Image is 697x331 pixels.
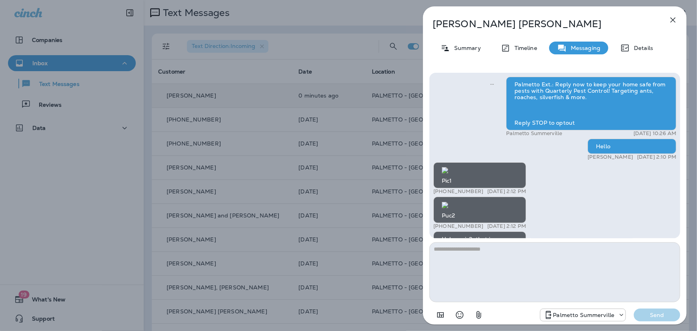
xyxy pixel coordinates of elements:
p: Summary [450,45,481,51]
p: [PERSON_NAME] [588,154,633,160]
p: Palmetto Summerville [506,130,562,137]
div: Hehe...pic2, that is [433,231,526,247]
p: [DATE] 2:12 PM [487,223,526,229]
p: Timeline [510,45,537,51]
p: [DATE] 10:26 AM [633,130,676,137]
p: [PERSON_NAME] [PERSON_NAME] [433,18,651,30]
p: Messaging [567,45,600,51]
p: Palmetto Summerville [553,312,615,318]
span: Sent [490,80,494,88]
p: [PHONE_NUMBER] [433,188,483,195]
img: twilio-download [442,202,448,208]
div: Pic1 [433,162,526,189]
img: twilio-download [442,167,448,173]
button: Add in a premade template [433,307,449,323]
div: Puc2 [433,197,526,223]
div: Hello [588,139,676,154]
div: Palmetto Ext.: Reply now to keep your home safe from pests with Quarterly Pest Control! Targeting... [506,77,676,130]
div: +1 (843) 594-2691 [540,310,626,320]
p: Details [630,45,653,51]
p: [DATE] 2:10 PM [637,154,676,160]
p: [DATE] 2:12 PM [487,188,526,195]
button: Select an emoji [452,307,468,323]
p: [PHONE_NUMBER] [433,223,483,229]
